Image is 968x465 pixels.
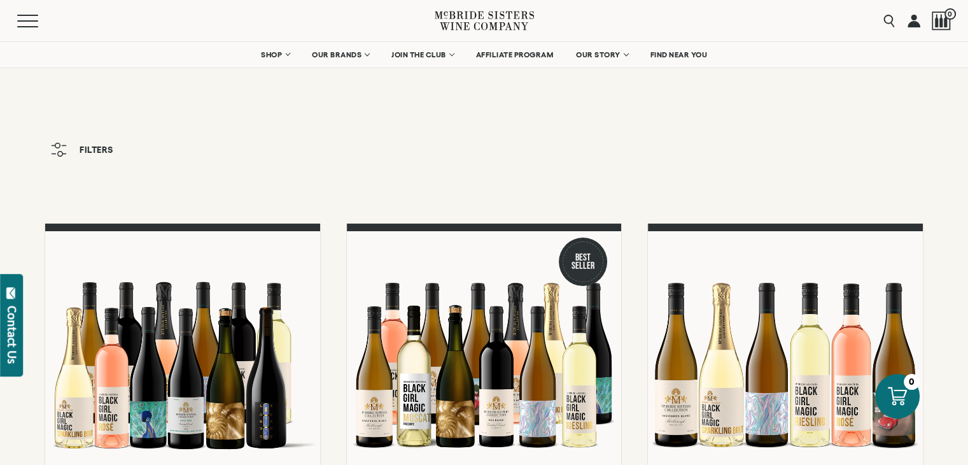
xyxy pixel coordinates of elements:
a: JOIN THE CLUB [383,42,461,68]
span: OUR STORY [576,50,621,59]
span: 0 [944,8,956,20]
div: Contact Us [6,306,18,364]
span: FIND NEAR YOU [650,50,708,59]
span: SHOP [261,50,283,59]
span: AFFILIATE PROGRAM [476,50,554,59]
span: Filters [80,145,113,154]
button: Mobile Menu Trigger [17,15,63,27]
a: OUR BRANDS [304,42,377,68]
span: JOIN THE CLUB [391,50,446,59]
a: OUR STORY [568,42,636,68]
a: AFFILIATE PROGRAM [468,42,562,68]
span: OUR BRANDS [312,50,361,59]
a: FIND NEAR YOU [642,42,716,68]
div: 0 [904,374,920,390]
a: SHOP [253,42,297,68]
button: Filters [45,136,120,163]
